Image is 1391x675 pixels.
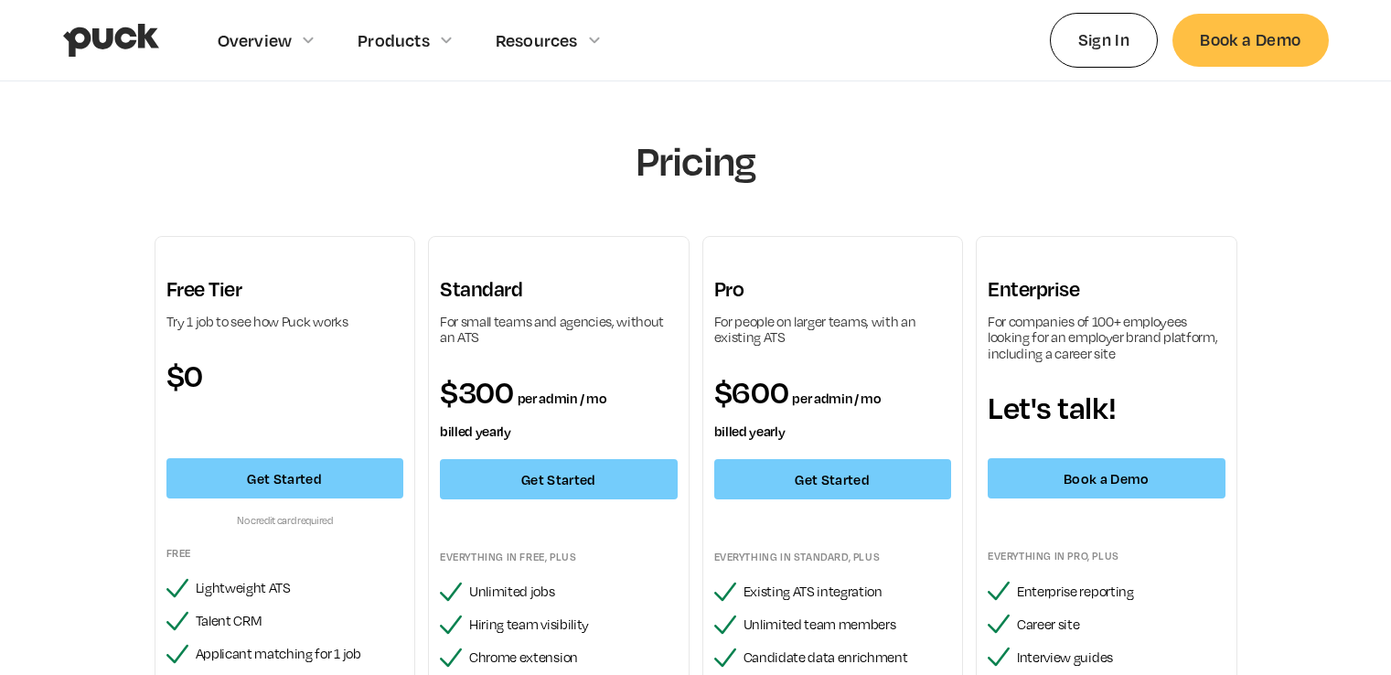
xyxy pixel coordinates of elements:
div: Free [166,546,404,561]
div: Lightweight ATS [196,580,404,596]
div: Career site [1017,616,1225,633]
div: Try 1 job to see how Puck works [166,314,404,330]
div: Chrome extension [469,649,678,666]
a: Book a Demo [1172,14,1328,66]
div: For people on larger teams, with an existing ATS [714,314,952,346]
h1: Pricing [399,136,993,185]
a: Sign In [1050,13,1159,67]
a: Get Started [440,459,678,499]
h3: Pro [714,276,952,303]
div: Products [358,30,430,50]
a: Get Started [714,459,952,499]
div: No credit card required [166,513,404,528]
a: Book a Demo [988,458,1225,498]
div: Existing ATS integration [744,584,952,600]
div: For small teams and agencies, without an ATS [440,314,678,346]
h3: Standard [440,276,678,303]
div: $600 [714,375,952,441]
div: Interview guides [1017,649,1225,666]
div: Resources [496,30,578,50]
div: Let's talk! [988,391,1225,423]
div: Overview [218,30,293,50]
div: Everything in FREE, plus [440,550,678,564]
div: For companies of 100+ employees looking for an employer brand platform, including a career site [988,314,1225,362]
div: Enterprise reporting [1017,584,1225,600]
div: Unlimited jobs [469,584,678,600]
h3: Enterprise [988,276,1225,303]
div: Everything in pro, plus [988,549,1225,563]
div: Unlimited team members [744,616,952,633]
a: Get Started [166,458,404,498]
div: Talent CRM [196,613,404,629]
h3: Free Tier [166,276,404,303]
div: $300 [440,375,678,441]
div: Applicant matching for 1 job [196,646,404,662]
span: per admin / mo billed yearly [440,390,606,439]
div: Hiring team visibility [469,616,678,633]
div: $0 [166,359,404,391]
div: Everything in standard, plus [714,550,952,564]
span: per admin / mo billed yearly [714,390,882,439]
div: Candidate data enrichment [744,649,952,666]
